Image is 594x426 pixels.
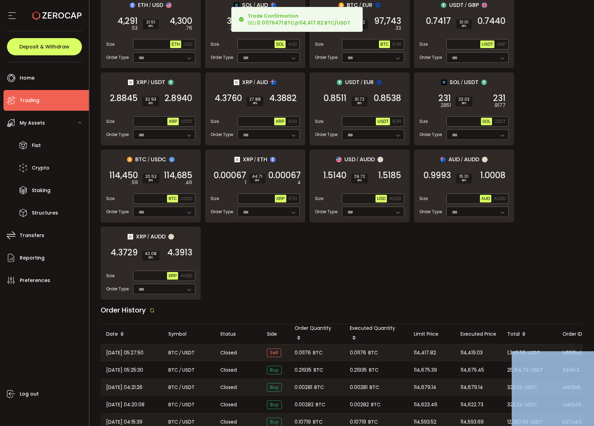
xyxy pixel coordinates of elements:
button: SOL [275,40,286,48]
span: 114,675.45 [461,366,484,374]
img: eur_portfolio.svg [377,80,382,85]
span: EUR [392,42,401,47]
span: 0.00281 [295,383,312,391]
span: Staking [32,185,50,196]
button: XRP [275,195,286,202]
span: BTC [314,383,324,391]
span: 114,419.03 [461,349,483,357]
span: Trading [20,96,39,106]
span: 323.24 [507,383,523,391]
em: 4 [297,179,301,186]
span: Size [315,196,323,202]
img: aud_portfolio.svg [271,80,276,85]
span: USD [377,196,386,201]
button: AUDD [388,195,402,202]
span: USD [344,155,355,164]
span: AUDD [180,273,192,278]
span: Closed [220,401,237,408]
span: BTC [368,418,378,426]
span: Order Type [211,132,233,138]
span: Transfers [20,230,44,241]
i: BPS [249,101,261,106]
span: 114,685 [164,172,192,179]
span: Buy [267,400,282,409]
span: [DATE] 05:27:50 [106,349,143,357]
div: Order Quantity [289,324,344,344]
span: 0.21935 [295,366,312,374]
button: ETH [170,40,181,48]
span: 4.3913 [167,249,192,256]
button: AUD [287,118,298,125]
span: BTC [368,349,378,357]
span: Deposit & Withdraw [19,44,69,49]
em: .2851 [440,102,451,109]
span: 114,679.14 [414,383,436,391]
span: SOL [276,42,284,47]
img: eth_portfolio.svg [270,157,276,162]
img: usdt_portfolio.svg [441,2,446,8]
span: 2.8845 [110,95,138,102]
em: / [179,418,181,426]
i: BPS [354,101,365,106]
em: / [465,2,467,8]
span: USDT [151,78,165,87]
span: Order Type [106,132,129,138]
span: Preferences [20,275,50,285]
span: Crypto [32,163,49,173]
span: GBP [468,1,479,9]
b: Trade Confirmation [248,12,298,19]
div: Executed Quantity [344,324,408,344]
span: Fiat [32,141,41,151]
button: Deposit & Withdraw [7,38,82,55]
span: Order Type [106,209,129,215]
span: Order Type [106,54,129,61]
span: XRP [276,119,284,124]
span: [DATE] 04:20:08 [106,401,145,409]
em: / [148,79,150,85]
i: BPS [459,24,469,28]
span: Buy [267,383,282,392]
button: EUR [391,118,402,125]
span: 2.8940 [165,95,192,102]
button: AUDD [492,195,507,202]
span: 0.00067 [268,172,301,179]
iframe: Chat Widget [512,351,594,426]
span: 15.01 [459,174,469,179]
img: xrp_portfolio.png [234,80,239,85]
span: 0.21935 [350,366,367,374]
span: 231 [493,95,505,102]
span: Size [419,196,428,202]
span: 29.72 [354,174,365,179]
span: XRP [243,155,253,164]
span: USDT [182,383,195,391]
span: AUD [257,1,268,9]
span: 27.88 [249,97,261,101]
button: XRP [274,118,286,125]
span: 114,622.73 [461,401,483,409]
span: 0.9993 [424,172,451,179]
em: .59 [131,179,138,186]
span: Order Type [315,54,337,61]
span: USDT [449,1,464,9]
span: 4.3760 [215,95,242,102]
span: Order Type [211,209,233,215]
span: 0.00282 [350,401,369,409]
span: AUD [257,78,268,87]
em: .33 [395,25,401,32]
span: 32.93 [145,97,156,101]
img: zuPXiwguUFiBOIQyqLOiXsnnNitlx7q4LCwEbLHADjIpTka+Lip0HH8D0VTrd02z+wEAAAAASUVORK5CYII= [378,157,383,162]
span: SOL [482,119,491,124]
span: 12,283.39 [507,418,528,426]
span: BTC [380,42,389,47]
img: usd_portfolio.svg [336,157,342,162]
img: usdc_portfolio.svg [169,157,175,162]
span: USDT [345,78,360,87]
span: BTC [168,196,177,201]
img: xrp_portfolio.png [128,80,133,85]
span: AUDD [360,155,375,164]
span: BTC [168,418,178,426]
button: BTC [379,40,390,48]
span: 114,417.82 [414,349,436,357]
span: EUR [392,119,401,124]
em: / [254,156,256,163]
